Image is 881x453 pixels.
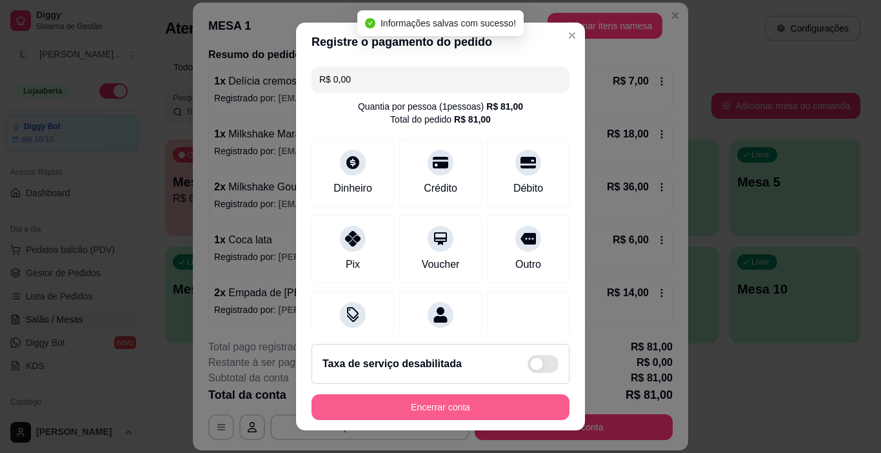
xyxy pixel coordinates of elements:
button: Close [562,25,582,46]
div: Outro [515,257,541,272]
button: Encerrar conta [312,394,569,420]
div: Quantia por pessoa ( 1 pessoas) [358,100,523,113]
div: Pix [346,257,360,272]
div: Total do pedido [390,113,491,126]
div: Débito [513,181,543,196]
div: Crédito [424,181,457,196]
input: Ex.: hambúrguer de cordeiro [319,66,562,92]
div: R$ 81,00 [486,100,523,113]
span: Informações salvas com sucesso! [381,18,516,28]
h2: Taxa de serviço desabilitada [322,356,462,372]
div: Dinheiro [333,181,372,196]
div: R$ 81,00 [454,113,491,126]
header: Registre o pagamento do pedido [296,23,585,61]
div: Voucher [422,257,460,272]
span: check-circle [365,18,375,28]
